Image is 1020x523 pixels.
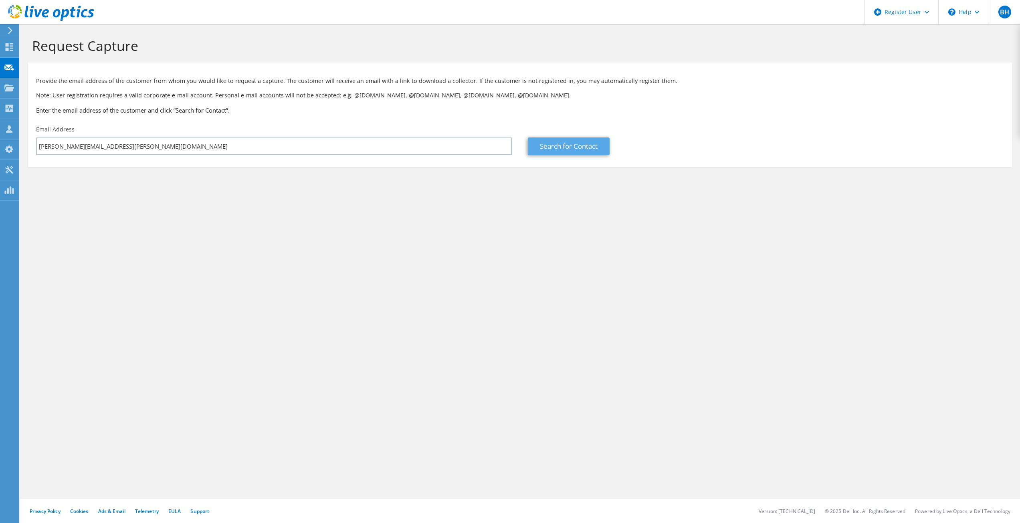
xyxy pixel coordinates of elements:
[36,77,1004,85] p: Provide the email address of the customer from whom you would like to request a capture. The cust...
[998,6,1011,18] span: BH
[32,37,1004,54] h1: Request Capture
[190,508,209,515] a: Support
[528,137,610,155] a: Search for Contact
[948,8,955,16] svg: \n
[168,508,181,515] a: EULA
[36,125,75,133] label: Email Address
[70,508,89,515] a: Cookies
[825,508,905,515] li: © 2025 Dell Inc. All Rights Reserved
[135,508,159,515] a: Telemetry
[30,508,61,515] a: Privacy Policy
[36,91,1004,100] p: Note: User registration requires a valid corporate e-mail account. Personal e-mail accounts will ...
[36,106,1004,115] h3: Enter the email address of the customer and click “Search for Contact”.
[759,508,815,515] li: Version: [TECHNICAL_ID]
[98,508,125,515] a: Ads & Email
[915,508,1010,515] li: Powered by Live Optics, a Dell Technology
